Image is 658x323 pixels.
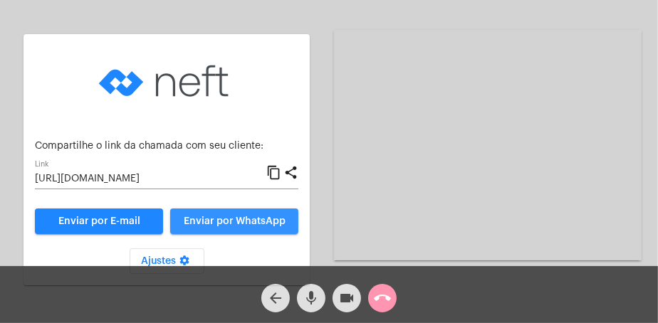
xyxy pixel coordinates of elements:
[141,256,193,266] span: Ajustes
[95,46,238,117] img: logo-neft-novo-2.png
[267,290,284,307] mat-icon: arrow_back
[35,141,298,152] p: Compartilhe o link da chamada com seu cliente:
[58,216,140,226] span: Enviar por E-mail
[283,164,298,181] mat-icon: share
[176,255,193,272] mat-icon: settings
[35,208,163,234] a: Enviar por E-mail
[303,290,320,307] mat-icon: mic
[338,290,355,307] mat-icon: videocam
[130,248,204,274] button: Ajustes
[266,164,281,181] mat-icon: content_copy
[170,208,298,234] button: Enviar por WhatsApp
[374,290,391,307] mat-icon: call_end
[184,216,286,226] span: Enviar por WhatsApp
